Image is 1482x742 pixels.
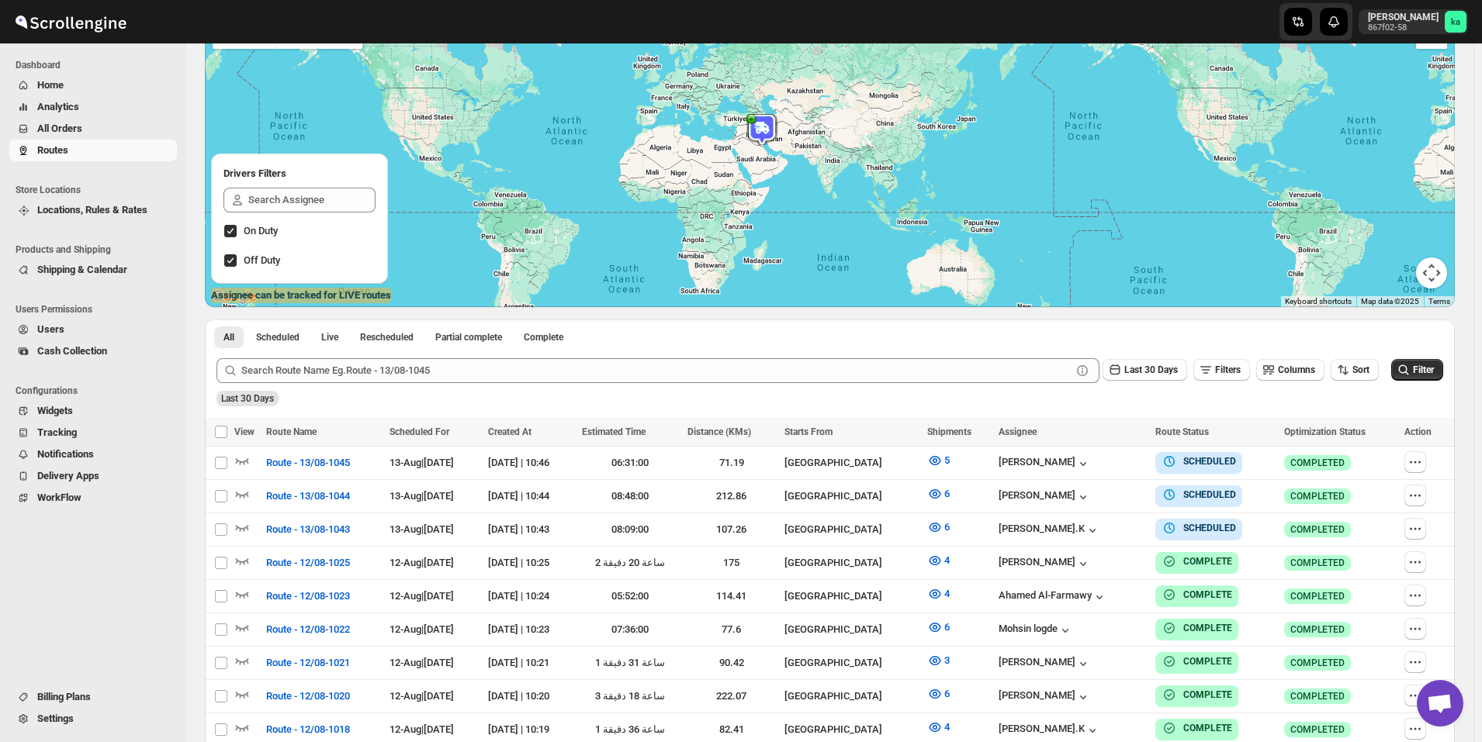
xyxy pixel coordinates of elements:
[211,288,391,303] label: Assignee can be tracked for LIVE routes
[390,723,454,735] span: 12-Aug | [DATE]
[1162,520,1236,536] button: SCHEDULED
[944,721,950,733] span: 4
[1183,656,1232,667] b: COMPLETE
[1162,687,1232,702] button: COMPLETE
[918,448,959,473] button: 5
[488,488,573,504] div: [DATE] | 10:44
[390,490,454,502] span: 13-Aug | [DATE]
[266,555,350,571] span: Route - 12/08-1025
[999,456,1091,471] button: [PERSON_NAME]
[1193,359,1250,381] button: Filters
[360,331,414,343] span: Rescheduled
[944,554,950,566] span: 4
[16,303,178,316] span: Users Permissions
[390,623,454,635] span: 12-Aug | [DATE]
[784,455,918,471] div: [GEOGRAPHIC_DATA]
[1290,723,1345,736] span: COMPLETED
[257,517,359,542] button: Route - 13/08-1043
[918,515,959,540] button: 6
[9,340,177,362] button: Cash Collection
[9,465,177,487] button: Delivery Apps
[999,589,1107,605] button: Ahamed Al-Farmawy
[488,522,573,537] div: [DATE] | 10:43
[248,188,376,212] input: Search Assignee
[9,199,177,221] button: Locations, Rules & Rates
[1417,680,1463,726] a: Open chat
[37,713,74,724] span: Settings
[784,588,918,604] div: [GEOGRAPHIC_DATA]
[999,723,1100,738] button: [PERSON_NAME].K
[9,443,177,465] button: Notifications
[918,615,959,640] button: 6
[1162,620,1232,636] button: COMPLETE
[256,331,300,343] span: Scheduled
[241,358,1072,383] input: Search Route Name Eg.Route - 13/08-1045
[223,331,234,343] span: All
[488,655,573,671] div: [DATE] | 10:21
[1285,296,1352,307] button: Keyboard shortcuts
[999,656,1091,671] button: [PERSON_NAME]
[1183,623,1232,633] b: COMPLETE
[1290,657,1345,669] span: COMPLETED
[257,617,359,642] button: Route - 12/08-1022
[1183,523,1236,533] b: SCHEDULED
[1428,297,1450,305] a: Terms
[488,555,573,571] div: [DATE] | 10:25
[1278,364,1315,375] span: Columns
[266,655,350,671] span: Route - 12/08-1021
[524,331,563,343] span: Complete
[488,588,573,604] div: [DATE] | 10:24
[1368,11,1439,23] p: [PERSON_NAME]
[927,426,971,437] span: Shipments
[1162,554,1232,569] button: COMPLETE
[1361,297,1419,305] span: Map data ©2025
[266,488,350,504] span: Route - 13/08-1044
[321,331,338,343] span: Live
[687,622,775,637] div: 77.6
[999,623,1073,638] button: Mohsin logde
[918,648,959,673] button: 3
[37,323,64,335] span: Users
[390,590,454,602] span: 12-Aug | [DATE]
[1103,359,1187,381] button: Last 30 Days
[582,455,678,471] div: 06:31:00
[784,522,918,537] div: [GEOGRAPHIC_DATA]
[1162,454,1236,469] button: SCHEDULED
[1413,364,1434,375] span: Filter
[1451,17,1460,27] text: ka
[37,144,68,156] span: Routes
[944,454,950,466] span: 5
[257,584,359,609] button: Route - 12/08-1023
[1331,359,1379,381] button: Sort
[1183,689,1232,700] b: COMPLETE
[1404,426,1432,437] span: Action
[257,450,359,475] button: Route - 13/08-1045
[1183,723,1232,733] b: COMPLETE
[37,448,94,460] span: Notifications
[257,684,359,709] button: Route - 12/08-1020
[37,204,147,216] span: Locations, Rules & Rates
[944,621,950,633] span: 6
[999,556,1091,571] div: [PERSON_NAME]
[784,622,918,637] div: [GEOGRAPHIC_DATA]
[209,287,260,307] a: Open this area in Google Maps (opens a new window)
[687,426,751,437] span: Distance (KMs)
[266,588,350,604] span: Route - 12/08-1023
[1290,557,1345,569] span: COMPLETED
[9,400,177,422] button: Widgets
[582,522,678,537] div: 08:09:00
[1183,489,1236,500] b: SCHEDULED
[37,405,73,416] span: Widgets
[37,101,79,112] span: Analytics
[1290,457,1345,469] span: COMPLETED
[918,682,959,706] button: 6
[1290,490,1345,502] span: COMPLETED
[999,426,1037,437] span: Assignee
[266,522,350,537] span: Route - 13/08-1043
[1162,487,1236,502] button: SCHEDULED
[266,722,350,737] span: Route - 12/08-1018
